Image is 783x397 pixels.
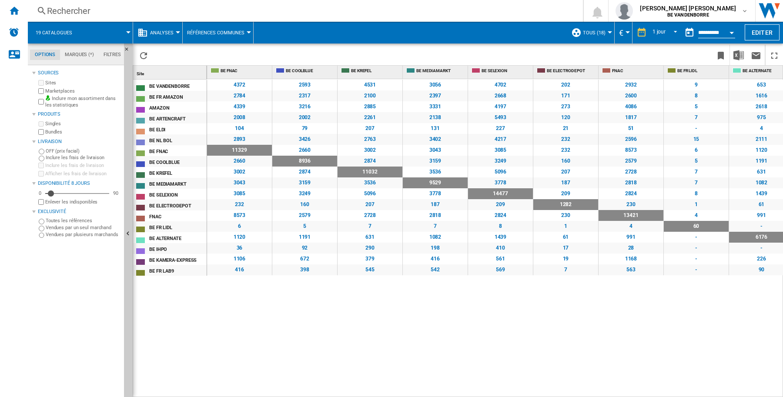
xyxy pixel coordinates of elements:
[39,156,44,161] input: Inclure les frais de livraison
[149,113,206,123] div: BE ARTENCRAFT
[664,101,729,112] div: 5
[664,210,729,221] div: 4
[664,188,729,199] div: 8
[135,66,207,79] div: Site Sort None
[209,66,272,77] div: BE FNAC
[338,199,402,210] div: 207
[149,266,206,275] div: BE FR LAB9
[482,68,531,71] span: BE SELEXION
[338,90,402,101] div: 2100
[39,219,44,224] input: Toutes les références
[38,138,120,145] div: Livraison
[272,90,337,101] div: 2317
[338,232,402,243] div: 631
[612,68,662,71] span: FNAC
[60,50,99,60] md-tab-item: Marques (*)
[46,224,120,231] label: Vendues par un seul marchand
[149,81,206,90] div: BE VANDENBORRE
[149,135,206,144] div: BE NL BOL
[615,22,632,43] md-menu: Currency
[664,199,729,210] div: 1
[599,134,663,145] div: 2596
[403,199,468,210] div: 187
[135,45,152,65] button: Recharger
[599,80,663,90] div: 2932
[272,264,337,275] div: 398
[39,226,44,231] input: Vendues par un seul marchand
[207,177,272,188] div: 3043
[149,179,206,188] div: BE MEDIAMARKT
[272,221,337,232] div: 5
[547,68,596,71] span: BE ELECTRODEPOT
[187,30,244,36] span: Références Communes
[339,66,402,77] div: BE KREFEL
[149,190,206,199] div: BE SELEXION
[533,177,598,188] div: 187
[46,148,120,154] label: OFF (prix facial)
[37,190,43,197] div: 0
[599,123,663,134] div: 51
[468,101,533,112] div: 4197
[599,264,663,275] div: 563
[286,68,335,71] span: BE COOLBLUE
[468,167,533,177] div: 5096
[468,156,533,167] div: 3249
[207,90,272,101] div: 2784
[9,27,19,37] img: alerts-logo.svg
[403,134,468,145] div: 3402
[38,199,44,205] input: Afficher les frais de livraison
[124,43,134,59] button: Masquer
[571,22,610,43] div: TOUS (18)
[149,255,206,264] div: BE KAMERA-EXPRESS
[38,129,44,135] input: Bundles
[403,156,468,167] div: 3159
[533,145,598,156] div: 232
[39,233,44,238] input: Vendues par plusieurs marchands
[338,145,402,156] div: 3002
[150,22,178,43] button: Analyses
[338,167,402,177] div: 11032
[533,188,598,199] div: 209
[403,232,468,243] div: 1082
[599,156,663,167] div: 2579
[405,66,468,77] div: BE MEDIAMARKT
[681,24,698,41] button: md-calendar
[730,45,747,65] button: Télécharger au format Excel
[664,243,729,254] div: -
[45,199,120,205] label: Enlever les indisponibles
[664,177,729,188] div: 7
[45,189,109,198] md-slider: Disponibilité
[533,199,598,210] div: 1282
[583,30,606,36] span: TOUS (18)
[468,221,533,232] div: 8
[664,221,729,232] div: 60
[338,101,402,112] div: 2885
[149,244,206,253] div: BE IHPO
[666,66,729,77] div: BE FR LIDL
[207,80,272,90] div: 4372
[664,264,729,275] div: -
[677,68,727,71] span: BE FR LIDL
[664,145,729,156] div: 6
[533,123,598,134] div: 21
[468,177,533,188] div: 3778
[272,134,337,145] div: 3426
[403,167,468,177] div: 3536
[137,71,144,76] span: Site
[207,123,272,134] div: 104
[272,232,337,243] div: 1191
[599,210,663,221] div: 13421
[149,200,206,210] div: BE ELECTRODEPOT
[30,50,60,60] md-tab-item: Options
[149,222,206,231] div: BE FR LIDL
[599,101,663,112] div: 4086
[272,123,337,134] div: 79
[207,101,272,112] div: 4339
[403,101,468,112] div: 3331
[533,167,598,177] div: 207
[207,145,272,156] div: 11329
[533,264,598,275] div: 7
[468,199,533,210] div: 209
[38,180,120,187] div: Disponibilité 8 Jours
[533,134,598,145] div: 232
